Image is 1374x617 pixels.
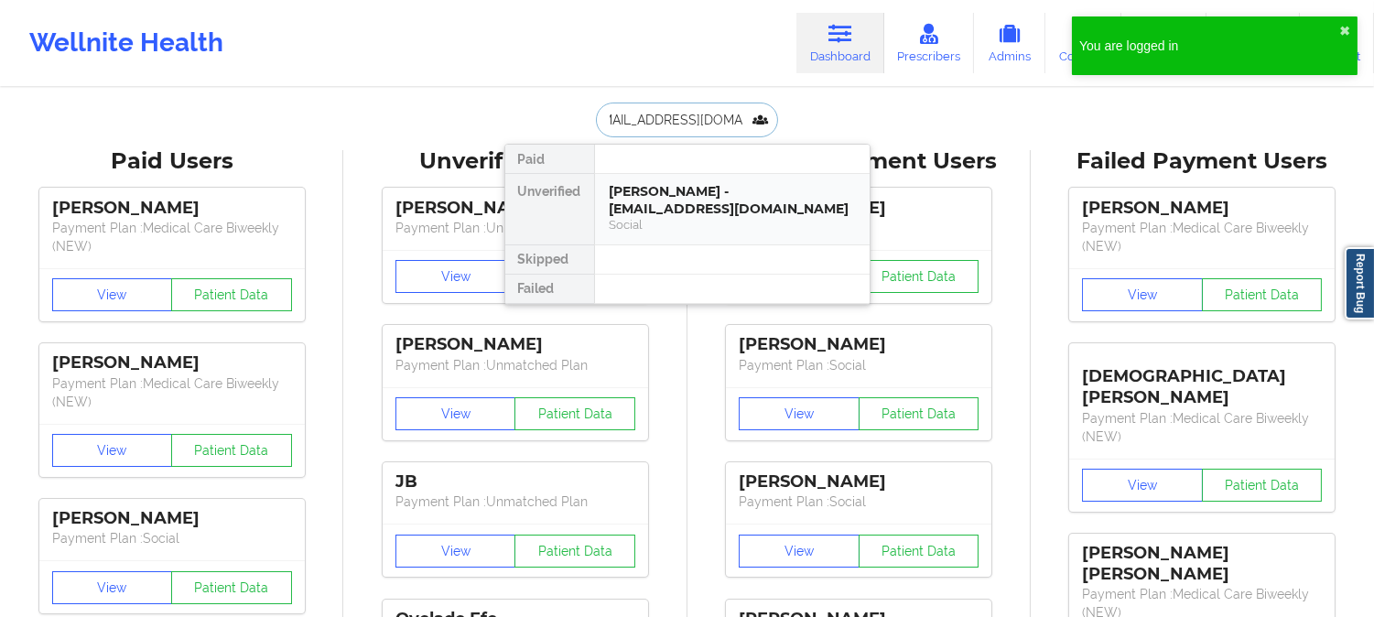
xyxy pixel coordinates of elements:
[171,278,292,311] button: Patient Data
[13,147,330,176] div: Paid Users
[1045,13,1121,73] a: Coaches
[739,535,860,568] button: View
[395,397,516,430] button: View
[52,219,292,255] p: Payment Plan : Medical Care Biweekly (NEW)
[610,217,855,233] div: Social
[884,13,975,73] a: Prescribers
[610,183,855,217] div: [PERSON_NAME] - [EMAIL_ADDRESS][DOMAIN_NAME]
[171,571,292,604] button: Patient Data
[514,535,635,568] button: Patient Data
[52,352,292,373] div: [PERSON_NAME]
[974,13,1045,73] a: Admins
[356,147,674,176] div: Unverified Users
[505,145,594,174] div: Paid
[395,471,635,493] div: JB
[395,334,635,355] div: [PERSON_NAME]
[1082,219,1322,255] p: Payment Plan : Medical Care Biweekly (NEW)
[1082,198,1322,219] div: [PERSON_NAME]
[395,219,635,237] p: Payment Plan : Unmatched Plan
[52,198,292,219] div: [PERSON_NAME]
[1082,469,1203,502] button: View
[1082,278,1203,311] button: View
[739,471,979,493] div: [PERSON_NAME]
[395,493,635,511] p: Payment Plan : Unmatched Plan
[859,535,979,568] button: Patient Data
[52,571,173,604] button: View
[505,245,594,275] div: Skipped
[395,356,635,374] p: Payment Plan : Unmatched Plan
[514,397,635,430] button: Patient Data
[1202,469,1323,502] button: Patient Data
[52,529,292,547] p: Payment Plan : Social
[52,434,173,467] button: View
[52,278,173,311] button: View
[505,174,594,245] div: Unverified
[1082,543,1322,585] div: [PERSON_NAME] [PERSON_NAME]
[1082,409,1322,446] p: Payment Plan : Medical Care Biweekly (NEW)
[1079,37,1339,55] div: You are logged in
[739,334,979,355] div: [PERSON_NAME]
[171,434,292,467] button: Patient Data
[796,13,884,73] a: Dashboard
[1339,24,1350,38] button: close
[739,356,979,374] p: Payment Plan : Social
[1345,247,1374,319] a: Report Bug
[739,493,979,511] p: Payment Plan : Social
[395,198,635,219] div: [PERSON_NAME]
[505,275,594,304] div: Failed
[1202,278,1323,311] button: Patient Data
[52,508,292,529] div: [PERSON_NAME]
[1044,147,1361,176] div: Failed Payment Users
[395,260,516,293] button: View
[52,374,292,411] p: Payment Plan : Medical Care Biweekly (NEW)
[395,535,516,568] button: View
[859,260,979,293] button: Patient Data
[859,397,979,430] button: Patient Data
[739,397,860,430] button: View
[1082,352,1322,408] div: [DEMOGRAPHIC_DATA][PERSON_NAME]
